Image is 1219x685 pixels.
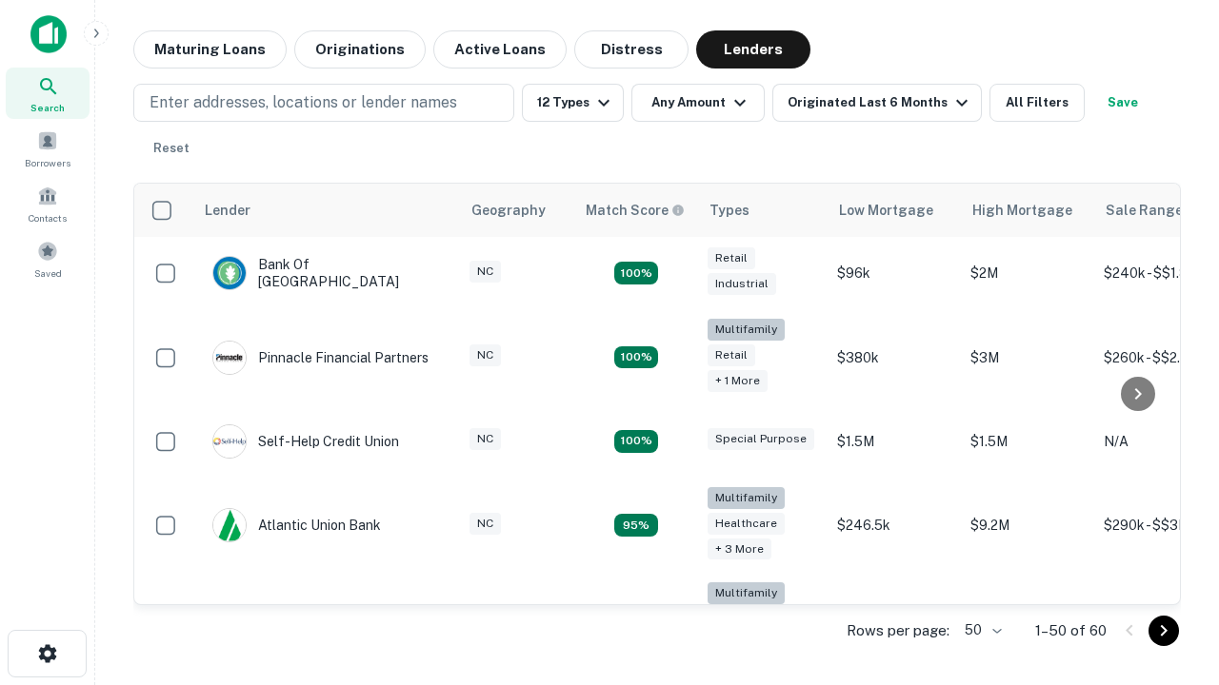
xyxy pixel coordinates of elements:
div: NC [470,513,501,535]
div: Healthcare [708,513,785,535]
a: Saved [6,233,90,284]
th: Geography [460,184,574,237]
div: Matching Properties: 9, hasApolloMatch: undefined [614,514,658,537]
div: Lender [205,199,250,222]
div: Sale Range [1106,199,1183,222]
td: $3.2M [961,573,1094,669]
h6: Match Score [586,200,681,221]
td: $1.5M [828,405,961,478]
div: Originated Last 6 Months [788,91,973,114]
button: Any Amount [631,84,765,122]
div: Matching Properties: 17, hasApolloMatch: undefined [614,346,658,369]
div: High Mortgage [972,199,1072,222]
span: Saved [34,265,62,281]
div: Special Purpose [708,428,814,450]
button: Save your search to get updates of matches that match your search criteria. [1092,84,1153,122]
td: $246.5k [828,478,961,574]
div: The Fidelity Bank [212,604,367,638]
div: Retail [708,247,755,269]
div: NC [470,344,501,366]
div: Industrial [708,273,776,295]
div: Matching Properties: 15, hasApolloMatch: undefined [614,262,658,284]
button: Lenders [696,30,810,68]
div: NC [470,261,501,283]
img: picture [213,257,246,289]
td: $9.2M [961,478,1094,574]
button: All Filters [989,84,1085,122]
button: Originations [294,30,426,68]
th: High Mortgage [961,184,1094,237]
td: $3M [961,309,1094,405]
img: picture [213,425,246,458]
div: Bank Of [GEOGRAPHIC_DATA] [212,256,441,290]
th: Lender [193,184,460,237]
button: 12 Types [522,84,624,122]
td: $1.5M [961,405,1094,478]
button: Maturing Loans [133,30,287,68]
th: Capitalize uses an advanced AI algorithm to match your search with the best lender. The match sco... [574,184,698,237]
div: Atlantic Union Bank [212,508,381,542]
th: Low Mortgage [828,184,961,237]
div: Multifamily [708,319,785,341]
p: Enter addresses, locations or lender names [150,91,457,114]
p: 1–50 of 60 [1035,619,1107,642]
div: Multifamily [708,582,785,604]
button: Active Loans [433,30,567,68]
iframe: Chat Widget [1124,533,1219,624]
th: Types [698,184,828,237]
div: 50 [957,616,1005,644]
button: Distress [574,30,689,68]
span: Search [30,100,65,115]
p: Rows per page: [847,619,949,642]
button: Reset [141,129,202,167]
div: Retail [708,344,755,366]
div: Geography [471,199,546,222]
td: $96k [828,237,961,309]
div: Multifamily [708,487,785,509]
img: picture [213,509,246,541]
button: Enter addresses, locations or lender names [133,84,514,122]
a: Borrowers [6,123,90,174]
img: capitalize-icon.png [30,15,67,53]
td: $246k [828,573,961,669]
button: Originated Last 6 Months [772,84,982,122]
div: Low Mortgage [839,199,933,222]
div: Pinnacle Financial Partners [212,341,429,375]
div: + 1 more [708,370,768,392]
a: Contacts [6,178,90,229]
img: picture [213,342,246,374]
div: Self-help Credit Union [212,424,399,459]
button: Go to next page [1149,616,1179,646]
span: Borrowers [25,155,70,170]
td: $2M [961,237,1094,309]
div: + 3 more [708,538,771,560]
td: $380k [828,309,961,405]
a: Search [6,68,90,119]
div: Matching Properties: 11, hasApolloMatch: undefined [614,430,658,453]
span: Contacts [29,210,67,225]
div: Capitalize uses an advanced AI algorithm to match your search with the best lender. The match sco... [586,200,685,221]
div: NC [470,428,501,450]
div: Types [709,199,749,222]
